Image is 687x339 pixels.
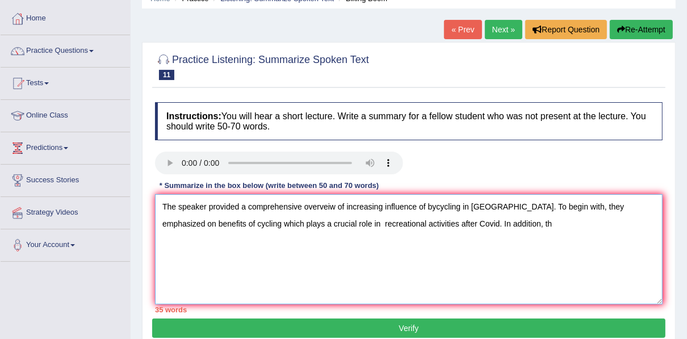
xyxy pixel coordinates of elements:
[1,165,130,193] a: Success Stories
[1,3,130,31] a: Home
[1,132,130,161] a: Predictions
[1,35,130,64] a: Practice Questions
[166,111,221,121] b: Instructions:
[155,304,663,315] div: 35 words
[155,52,369,80] h2: Practice Listening: Summarize Spoken Text
[1,100,130,128] a: Online Class
[1,197,130,225] a: Strategy Videos
[1,68,130,96] a: Tests
[610,20,673,39] button: Re-Attempt
[159,70,174,80] span: 11
[1,229,130,258] a: Your Account
[155,180,383,191] div: * Summarize in the box below (write between 50 and 70 words)
[152,319,665,338] button: Verify
[525,20,607,39] button: Report Question
[155,102,663,140] h4: You will hear a short lecture. Write a summary for a fellow student who was not present at the le...
[485,20,522,39] a: Next »
[444,20,481,39] a: « Prev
